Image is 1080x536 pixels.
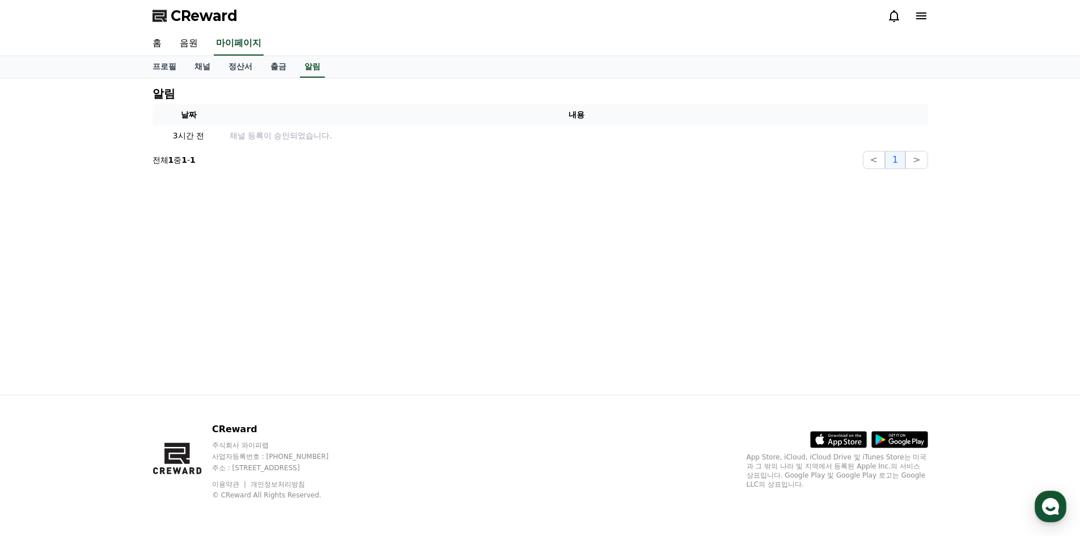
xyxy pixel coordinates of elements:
[212,441,350,450] p: 주식회사 와이피랩
[261,56,295,78] a: 출금
[905,151,927,169] button: >
[153,7,238,25] a: CReward
[214,32,264,56] a: 마이페이지
[863,151,885,169] button: <
[153,87,175,100] h4: 알림
[885,151,905,169] button: 1
[153,154,196,166] p: 전체 중 -
[212,452,350,461] p: 사업자등록번호 : [PHONE_NUMBER]
[212,463,350,472] p: 주소 : [STREET_ADDRESS]
[212,423,350,436] p: CReward
[185,56,219,78] a: 채널
[171,32,207,56] a: 음원
[143,32,171,56] a: 홈
[190,155,196,164] strong: 1
[251,480,305,488] a: 개인정보처리방침
[181,155,187,164] strong: 1
[230,130,924,142] p: 채널 등록이 승인되었습니다.
[212,491,350,500] p: © CReward All Rights Reserved.
[168,155,174,164] strong: 1
[171,7,238,25] span: CReward
[157,130,221,142] p: 3시간 전
[212,480,248,488] a: 이용약관
[143,56,185,78] a: 프로필
[153,104,225,125] th: 날짜
[747,453,928,489] p: App Store, iCloud, iCloud Drive 및 iTunes Store는 미국과 그 밖의 나라 및 지역에서 등록된 Apple Inc.의 서비스 상표입니다. Goo...
[219,56,261,78] a: 정산서
[300,56,325,78] a: 알림
[225,104,928,125] th: 내용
